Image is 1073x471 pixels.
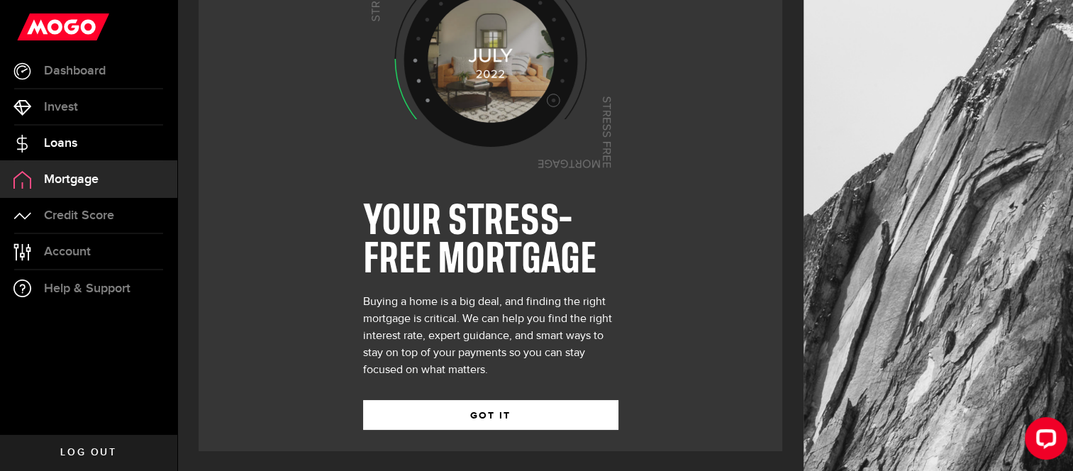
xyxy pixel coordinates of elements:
[363,294,618,379] div: Buying a home is a big deal, and finding the right mortgage is critical. We can help you find the...
[44,209,114,222] span: Credit Score
[44,101,78,113] span: Invest
[44,173,99,186] span: Mortgage
[363,400,618,430] button: GOT IT
[60,448,116,458] span: Log out
[44,282,130,295] span: Help & Support
[44,65,106,77] span: Dashboard
[44,245,91,258] span: Account
[44,137,77,150] span: Loans
[363,203,618,279] h1: YOUR STRESS-FREE MORTGAGE
[1013,411,1073,471] iframe: LiveChat chat widget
